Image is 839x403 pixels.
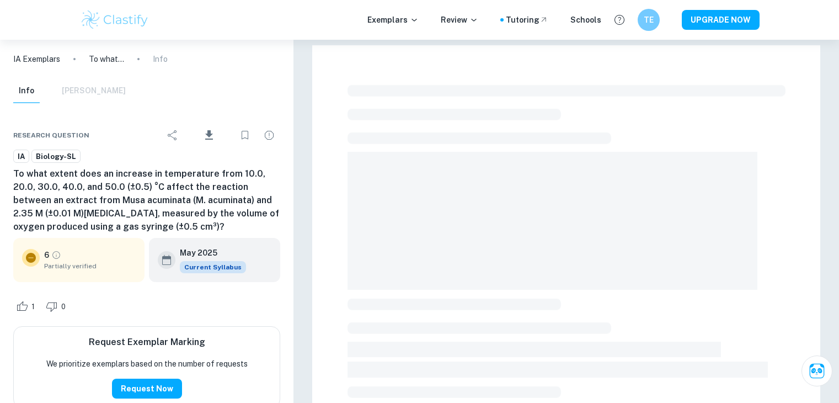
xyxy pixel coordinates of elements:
span: 1 [25,301,41,312]
a: Schools [570,14,601,26]
h6: TE [642,14,655,26]
button: Request Now [112,379,182,399]
h6: May 2025 [180,247,237,259]
span: IA [14,151,29,162]
img: Clastify logo [80,9,150,31]
a: Tutoring [506,14,548,26]
h6: To what extent does an increase in temperature from 10.0, 20.0, 30.0, 40.0, and 50.0 (±0.5) °C af... [13,167,280,234]
div: Report issue [258,124,280,146]
div: Bookmark [234,124,256,146]
a: IA Exemplars [13,53,60,65]
p: Info [153,53,168,65]
button: TE [638,9,660,31]
a: IA [13,150,29,163]
p: Exemplars [367,14,419,26]
p: Review [441,14,478,26]
div: Share [162,124,184,146]
p: We prioritize exemplars based on the number of requests [46,358,248,370]
div: This exemplar is based on the current syllabus. Feel free to refer to it for inspiration/ideas wh... [180,261,246,273]
div: Download [186,121,232,150]
a: Grade partially verified [51,250,61,260]
p: 6 [44,249,49,261]
div: Like [13,298,41,315]
h6: Request Exemplar Marking [89,336,205,349]
button: Help and Feedback [610,10,629,29]
a: Biology-SL [31,150,81,163]
p: To what extent does an increase in temperature from 10.0, 20.0, 30.0, 40.0, and 50.0 (±0.5) °C af... [89,53,124,65]
span: 0 [55,301,72,312]
span: Research question [13,130,89,140]
button: Ask Clai [801,356,832,386]
button: Info [13,79,40,103]
span: Partially verified [44,261,136,271]
span: Current Syllabus [180,261,246,273]
div: Dislike [43,298,72,315]
span: Biology-SL [32,151,80,162]
button: UPGRADE NOW [682,10,760,30]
